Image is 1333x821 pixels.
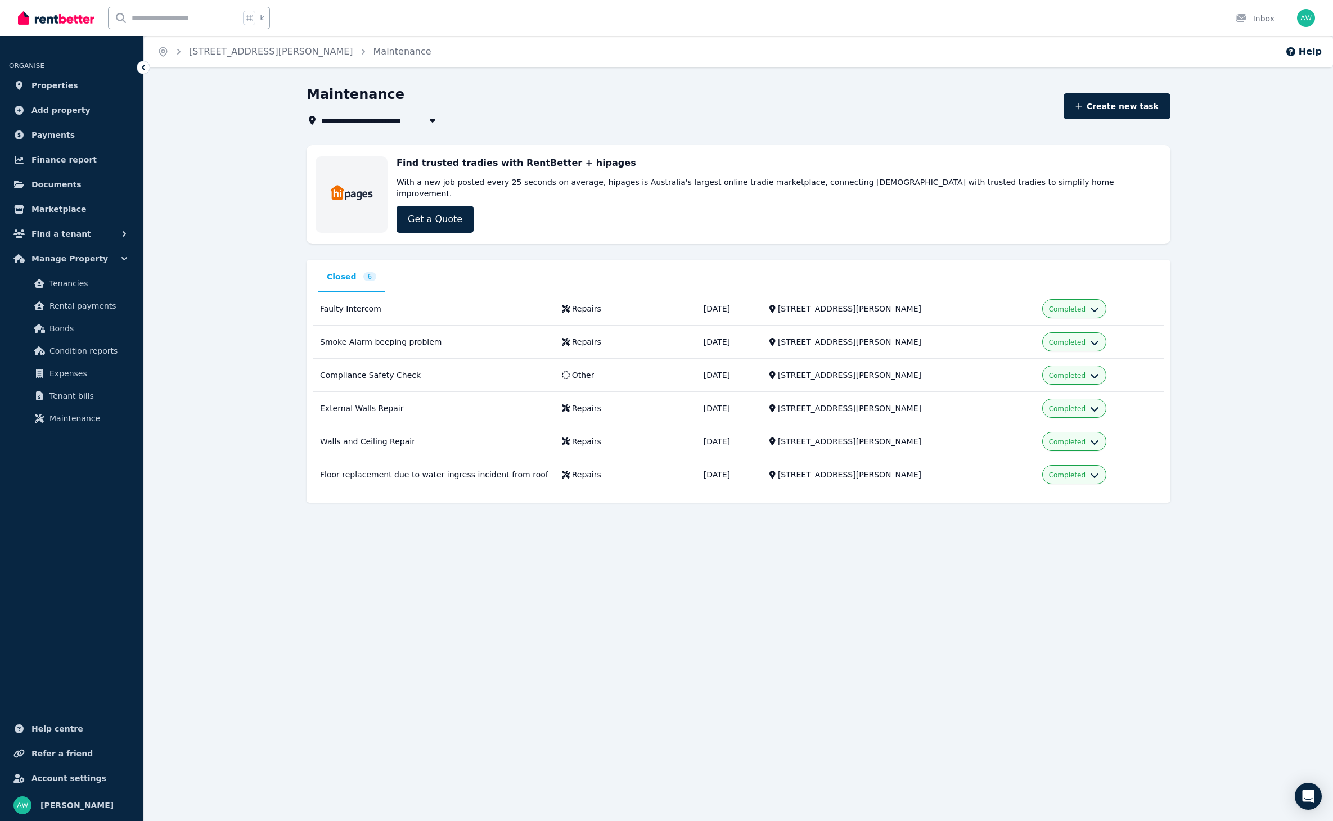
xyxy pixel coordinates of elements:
a: Get a Quote [397,206,474,233]
button: Help [1285,45,1322,58]
span: 6 [363,272,377,281]
a: Tenant bills [13,385,130,407]
span: Closed [327,271,357,282]
a: Documents [9,173,134,196]
div: [STREET_ADDRESS][PERSON_NAME] [778,303,1029,314]
div: Faulty Intercom [320,303,548,314]
div: Repairs [572,469,601,480]
div: Repairs [572,303,601,314]
span: [PERSON_NAME] [40,799,114,812]
div: [STREET_ADDRESS][PERSON_NAME] [778,336,1029,348]
span: Completed [1049,404,1086,413]
div: Compliance Safety Check [320,369,548,381]
a: Payments [9,124,134,146]
img: Andrew Wong [13,796,31,814]
a: Account settings [9,767,134,790]
button: Completed [1049,404,1099,413]
span: Finance report [31,153,97,166]
a: Marketplace [9,198,134,220]
div: Floor replacement due to water ingress incident from roof [320,469,548,480]
a: Properties [9,74,134,97]
a: Add property [9,99,134,121]
span: Manage Property [31,252,108,265]
div: Repairs [572,336,601,348]
div: Smoke Alarm beeping problem [320,336,548,348]
td: [DATE] [697,292,763,326]
a: Expenses [13,362,130,385]
button: Completed [1049,371,1099,380]
img: RentBetter [18,10,94,26]
button: Manage Property [9,247,134,270]
td: [DATE] [697,458,763,491]
a: Help centre [9,718,134,740]
span: Completed [1049,338,1086,347]
div: [STREET_ADDRESS][PERSON_NAME] [778,436,1029,447]
span: k [260,13,264,22]
td: [DATE] [697,326,763,359]
span: ORGANISE [9,62,44,70]
span: Bonds [49,322,125,335]
a: Maintenance [373,46,431,57]
div: Inbox [1235,13,1275,24]
span: Payments [31,128,75,142]
a: Rental payments [13,295,130,317]
a: Finance report [9,148,134,171]
button: Create new task [1064,93,1171,119]
td: [DATE] [697,392,763,425]
span: Account settings [31,772,106,785]
span: Completed [1049,305,1086,314]
div: [STREET_ADDRESS][PERSON_NAME] [778,369,1029,381]
span: Expenses [49,367,125,380]
p: With a new job posted every 25 seconds on average, hipages is Australia's largest online tradie m... [397,177,1161,199]
button: Completed [1049,437,1099,446]
a: Maintenance [13,407,130,430]
td: [DATE] [697,359,763,392]
a: Bonds [13,317,130,340]
span: Maintenance [49,412,125,425]
a: Tenancies [13,272,130,295]
a: [STREET_ADDRESS][PERSON_NAME] [189,46,353,57]
div: [STREET_ADDRESS][PERSON_NAME] [778,403,1029,414]
div: Open Intercom Messenger [1295,783,1322,810]
span: Tenant bills [49,389,125,403]
td: [DATE] [697,425,763,458]
div: External Walls Repair [320,403,548,414]
a: Condition reports [13,340,130,362]
nav: Breadcrumb [144,36,445,67]
img: Trades & Maintenance [330,183,373,203]
span: Completed [1049,437,1086,446]
span: Add property [31,103,91,117]
div: Repairs [572,403,601,414]
div: Other [572,369,595,381]
nav: Tabs [318,271,1159,292]
button: Completed [1049,305,1099,314]
span: Help centre [31,722,83,736]
span: Refer a friend [31,747,93,760]
button: Completed [1049,471,1099,480]
span: Completed [1049,371,1086,380]
div: Repairs [572,436,601,447]
div: Walls and Ceiling Repair [320,436,548,447]
span: Marketplace [31,202,86,216]
a: Refer a friend [9,742,134,765]
img: Andrew Wong [1297,9,1315,27]
button: Find a tenant [9,223,134,245]
span: Tenancies [49,277,125,290]
span: Rental payments [49,299,125,313]
button: Completed [1049,338,1099,347]
span: Find a tenant [31,227,91,241]
span: Condition reports [49,344,125,358]
h1: Maintenance [307,85,404,103]
span: Completed [1049,471,1086,480]
span: Documents [31,178,82,191]
div: [STREET_ADDRESS][PERSON_NAME] [778,469,1029,480]
span: Properties [31,79,78,92]
h3: Find trusted tradies with RentBetter + hipages [397,156,636,170]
